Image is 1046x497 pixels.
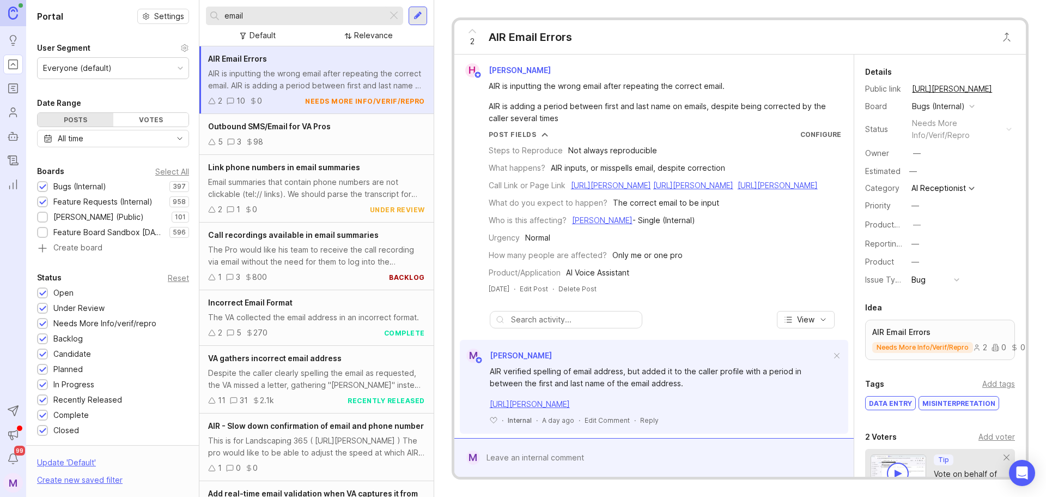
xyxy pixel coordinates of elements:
div: In Progress [53,379,94,391]
div: 5 [236,327,241,339]
label: Product [865,257,894,266]
div: Idea [865,301,882,314]
a: [PERSON_NAME] [572,215,633,225]
div: Edit Post [520,284,548,294]
div: Default [250,29,276,41]
button: ProductboardID [910,218,924,232]
div: Post Fields [489,130,537,139]
div: Email summaries that contain phone numbers are not clickable (tel:// links). We should parse the ... [208,176,425,200]
div: This is for Landscaping 365 ( [URL][PERSON_NAME] ) The pro would like to be able to adjust the sp... [208,435,425,459]
div: complete [384,328,425,338]
a: H[PERSON_NAME] [459,63,560,77]
a: Call recordings available in email summariesThe Pro would like his team to receive the call recor... [199,223,434,290]
div: Posts [38,113,113,127]
a: Ideas [3,31,23,50]
span: [PERSON_NAME] [490,351,552,360]
label: ProductboardID [865,220,923,229]
div: 2.1k [260,394,274,406]
a: Outbound SMS/Email for VA Pros5398 [199,114,434,155]
div: Date Range [37,97,81,110]
a: AIR Email Errorsneeds more info/verif/repro200 [865,320,1015,360]
a: [DATE] [489,284,509,294]
h1: Portal [37,10,63,23]
a: Reporting [3,175,23,194]
div: AIR verified spelling of email address, but added it to the caller profile with a period in betwe... [490,366,831,390]
div: — [911,238,919,250]
div: Only me or one pro [612,249,683,261]
label: Issue Type [865,275,905,284]
p: AIR Email Errors [872,327,1008,338]
div: Create new saved filter [37,474,123,486]
div: 1 [218,271,222,283]
span: AIR - Slow down confirmation of email and phone number [208,421,424,430]
div: recently released [348,396,425,405]
div: Feature Requests (Internal) [53,196,153,208]
div: Recently Released [53,394,122,406]
img: video-thumbnail-vote-d41b83416815613422e2ca741bf692cc.jpg [871,454,926,491]
button: Announcements [3,425,23,445]
div: backlog [389,273,425,282]
div: Call Link or Page Link [489,179,565,191]
div: H [465,63,479,77]
a: Create board [37,244,189,254]
span: 2 [470,35,475,47]
div: Who is this affecting? [489,214,567,226]
div: 1 [218,462,222,474]
img: Canny Home [8,7,18,19]
a: VA gathers incorrect email addressDespite the caller clearly spelling the email as requested, the... [199,346,434,414]
span: View [797,314,814,325]
div: 5 [218,136,223,148]
div: Everyone (default) [43,62,112,74]
div: Edit Comment [585,416,630,425]
div: needs more info/verif/repro [912,117,1002,141]
div: 1 [236,203,240,215]
a: AIR - Slow down confirmation of email and phone numberThis is for Landscaping 365 ( [URL][PERSON_... [199,414,434,481]
div: Votes [113,113,189,127]
input: Search... [224,10,383,22]
div: AIR Email Errors [489,29,572,45]
p: 596 [173,228,186,237]
div: Bug [911,274,926,286]
div: 2 [218,95,222,107]
div: Status [865,123,903,135]
div: [PERSON_NAME] (Public) [53,211,144,223]
p: needs more info/verif/repro [877,343,969,352]
div: AIR is adding a period between first and last name on emails, despite being corrected by the call... [489,100,832,124]
label: Priority [865,201,891,210]
div: Open Intercom Messenger [1009,460,1035,486]
div: M [466,451,480,465]
p: Tip [938,456,949,464]
div: Owner [865,147,903,159]
a: Link phone numbers in email summariesEmail summaries that contain phone numbers are not clickable... [199,155,434,223]
label: Reporting Team [865,239,923,248]
button: Post Fields [489,130,549,139]
div: Feature Board Sandbox [DATE] [53,226,164,238]
p: 397 [173,182,186,191]
div: - Single (Internal) [572,214,695,226]
div: · [552,284,554,294]
div: All time [58,133,83,145]
div: Under Review [53,302,105,314]
a: Changelog [3,151,23,170]
a: [URL][PERSON_NAME] [909,82,995,96]
div: 31 [240,394,248,406]
div: Select All [155,169,189,175]
p: 101 [175,213,186,221]
a: Incorrect Email FormatThe VA collected the email address in an incorrect format.25270complete [199,290,434,346]
div: 0 [257,95,262,107]
div: Reply [640,416,659,425]
div: Boards [37,165,64,178]
div: Status [37,271,62,284]
p: 958 [173,197,186,206]
div: Bugs (Internal) [53,181,106,193]
div: Backlog [53,333,83,345]
div: Closed [53,424,79,436]
div: 3 [236,271,240,283]
div: Open [53,287,74,299]
span: Incorrect Email Format [208,298,293,307]
div: 2 [218,203,222,215]
div: 10 [236,95,245,107]
div: The VA collected the email address in an incorrect format. [208,312,425,324]
div: The correct email to be input [613,197,719,209]
div: — [911,200,919,212]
